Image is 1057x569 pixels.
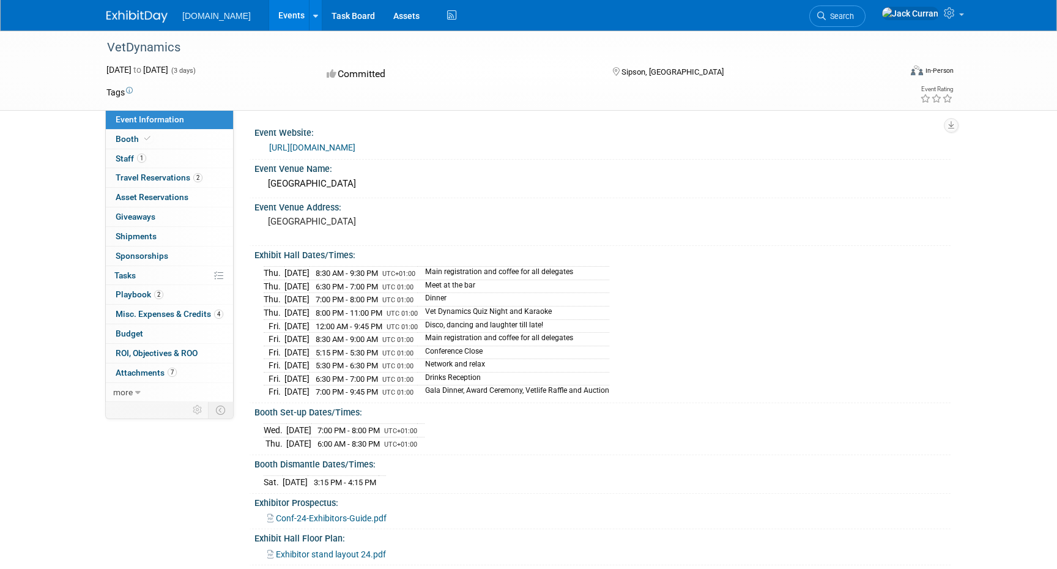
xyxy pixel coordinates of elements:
[116,329,143,338] span: Budget
[284,333,310,346] td: [DATE]
[418,280,609,293] td: Meet at the bar
[264,319,284,333] td: Fri.
[316,269,378,278] span: 8:30 AM - 9:30 PM
[106,247,233,266] a: Sponsorships
[182,11,251,21] span: [DOMAIN_NAME]
[106,65,168,75] span: [DATE] [DATE]
[116,251,168,261] span: Sponsorships
[116,173,202,182] span: Travel Reservations
[154,290,163,299] span: 2
[382,336,414,344] span: UTC 01:00
[132,65,143,75] span: to
[264,333,284,346] td: Fri.
[314,478,376,487] span: 3:15 PM - 4:15 PM
[254,494,951,509] div: Exhibitor Prospectus:
[418,346,609,359] td: Conference Close
[284,346,310,359] td: [DATE]
[911,65,923,75] img: Format-Inperson.png
[317,439,380,448] span: 6:00 AM - 8:30 PM
[387,323,418,331] span: UTC 01:00
[106,168,233,187] a: Travel Reservations2
[267,549,386,559] a: Exhibitor stand layout 24.pdf
[284,372,310,385] td: [DATE]
[316,387,378,396] span: 7:00 PM - 9:45 PM
[116,368,177,377] span: Attachments
[418,307,609,320] td: Vet Dynamics Quiz Night and Karaoke
[384,427,417,435] span: UTC+01:00
[106,10,168,23] img: ExhibitDay
[269,143,355,152] a: [URL][DOMAIN_NAME]
[264,280,284,293] td: Thu.
[264,293,284,307] td: Thu.
[384,441,417,448] span: UTC+01:00
[254,124,951,139] div: Event Website:
[276,513,387,523] span: Conf-24-Exhibitors-Guide.pdf
[106,305,233,324] a: Misc. Expenses & Credits4
[264,267,284,280] td: Thu.
[116,192,188,202] span: Asset Reservations
[193,173,202,182] span: 2
[264,372,284,385] td: Fri.
[144,135,150,142] i: Booth reservation complete
[286,437,311,450] td: [DATE]
[254,529,951,545] div: Exhibit Hall Floor Plan:
[116,231,157,241] span: Shipments
[254,198,951,214] div: Event Venue Address:
[284,280,310,293] td: [DATE]
[323,64,593,85] div: Committed
[264,346,284,359] td: Fri.
[106,207,233,226] a: Giveaways
[209,402,234,418] td: Toggle Event Tabs
[264,307,284,320] td: Thu.
[113,387,133,397] span: more
[418,333,609,346] td: Main registration and coffee for all delegates
[621,67,724,76] span: Sipson, [GEOGRAPHIC_DATA]
[920,86,953,92] div: Event Rating
[116,309,223,319] span: Misc. Expenses & Credits
[418,267,609,280] td: Main registration and coffee for all delegates
[382,349,414,357] span: UTC 01:00
[267,513,387,523] a: Conf-24-Exhibitors-Guide.pdf
[387,310,418,318] span: UTC 01:00
[317,426,380,435] span: 7:00 PM - 8:00 PM
[418,372,609,385] td: Drinks Reception
[881,7,939,20] img: Jack Curran
[116,154,146,163] span: Staff
[382,270,415,278] span: UTC+01:00
[116,212,155,221] span: Giveaways
[264,476,283,489] td: Sat.
[116,114,184,124] span: Event Information
[286,424,311,437] td: [DATE]
[116,134,153,144] span: Booth
[382,376,414,384] span: UTC 01:00
[418,319,609,333] td: Disco, dancing and laughter till late!
[316,335,378,344] span: 8:30 AM - 9:00 AM
[187,402,209,418] td: Personalize Event Tab Strip
[106,130,233,149] a: Booth
[254,246,951,261] div: Exhibit Hall Dates/Times:
[284,319,310,333] td: [DATE]
[106,266,233,285] a: Tasks
[168,368,177,377] span: 7
[316,282,378,291] span: 6:30 PM - 7:00 PM
[268,216,531,227] pre: [GEOGRAPHIC_DATA]
[316,322,382,331] span: 12:00 AM - 9:45 PM
[116,348,198,358] span: ROI, Objectives & ROO
[382,283,414,291] span: UTC 01:00
[284,307,310,320] td: [DATE]
[418,293,609,307] td: Dinner
[826,12,854,21] span: Search
[316,295,378,304] span: 7:00 PM - 8:00 PM
[925,66,954,75] div: In-Person
[116,289,163,299] span: Playbook
[284,267,310,280] td: [DATE]
[264,174,941,193] div: [GEOGRAPHIC_DATA]
[382,389,414,396] span: UTC 01:00
[214,310,223,319] span: 4
[106,363,233,382] a: Attachments7
[276,549,386,559] span: Exhibitor stand layout 24.pdf
[106,383,233,402] a: more
[106,227,233,246] a: Shipments
[106,110,233,129] a: Event Information
[254,455,951,470] div: Booth Dismantle Dates/Times:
